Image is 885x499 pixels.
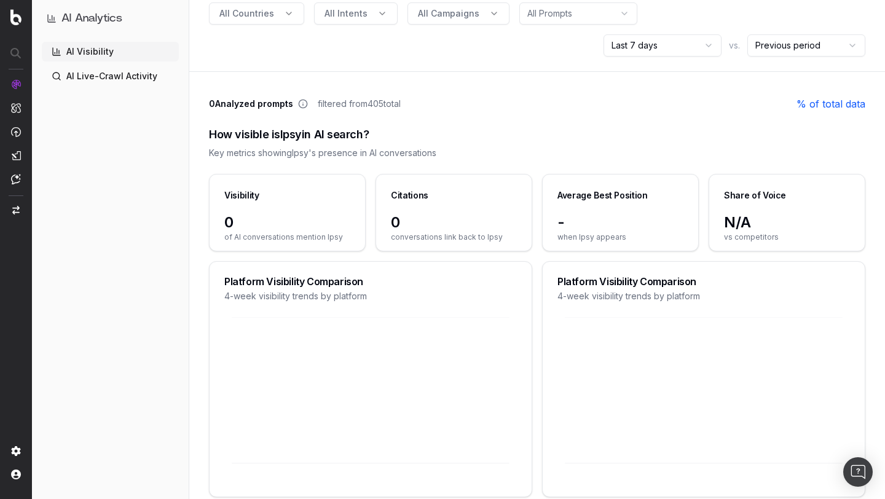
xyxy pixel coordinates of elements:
[224,277,517,286] div: Platform Visibility Comparison
[11,151,21,160] img: Studio
[209,98,293,110] span: 0 Analyzed prompts
[11,79,21,89] img: Analytics
[47,10,174,27] button: AI Analytics
[224,189,259,202] div: Visibility
[729,39,740,52] span: vs.
[557,232,683,242] span: when Ipsy appears
[391,213,517,232] span: 0
[42,66,179,86] a: AI Live-Crawl Activity
[843,457,873,487] div: Open Intercom Messenger
[724,213,850,232] span: N/A
[61,10,122,27] h1: AI Analytics
[209,126,865,143] div: How visible is Ipsy in AI search?
[557,213,683,232] span: -
[11,470,21,479] img: My account
[557,189,648,202] div: Average Best Position
[11,174,21,184] img: Assist
[724,189,786,202] div: Share of Voice
[209,147,865,159] div: Key metrics showing Ipsy 's presence in AI conversations
[391,232,517,242] span: conversations link back to Ipsy
[391,189,428,202] div: Citations
[224,213,350,232] span: 0
[219,7,274,20] span: All Countries
[557,277,850,286] div: Platform Visibility Comparison
[11,103,21,113] img: Intelligence
[42,42,179,61] a: AI Visibility
[11,127,21,137] img: Activation
[12,206,20,214] img: Switch project
[318,98,401,110] span: filtered from 405 total
[418,7,479,20] span: All Campaigns
[557,290,850,302] div: 4-week visibility trends by platform
[10,9,22,25] img: Botify logo
[224,232,350,242] span: of AI conversations mention Ipsy
[324,7,368,20] span: All Intents
[724,232,850,242] span: vs competitors
[796,96,865,111] a: % of total data
[224,290,517,302] div: 4-week visibility trends by platform
[11,446,21,456] img: Setting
